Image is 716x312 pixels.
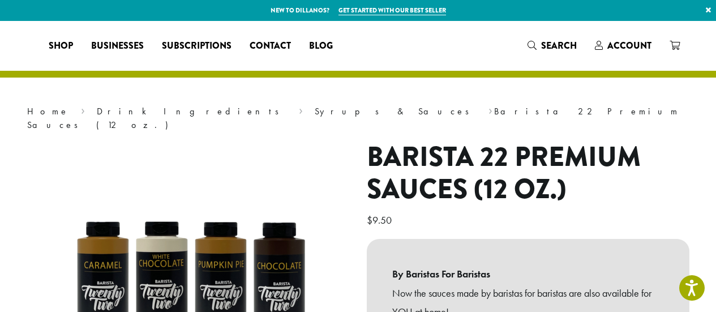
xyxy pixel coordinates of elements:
a: Home [27,105,69,117]
a: Syrups & Sauces [315,105,477,117]
span: › [299,101,303,118]
span: Contact [250,39,291,53]
a: Get started with our best seller [338,6,446,15]
nav: Breadcrumb [27,105,689,132]
span: Shop [49,39,73,53]
span: › [81,101,85,118]
a: Shop [40,37,82,55]
a: Search [518,36,586,55]
b: By Baristas For Baristas [392,264,664,284]
a: Drink Ingredients [97,105,286,117]
span: Businesses [91,39,144,53]
h1: Barista 22 Premium Sauces (12 oz.) [367,141,689,206]
span: $ [367,213,372,226]
span: Account [607,39,651,52]
span: Subscriptions [162,39,231,53]
span: Search [541,39,577,52]
span: › [488,101,492,118]
bdi: 9.50 [367,213,395,226]
span: Blog [309,39,333,53]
